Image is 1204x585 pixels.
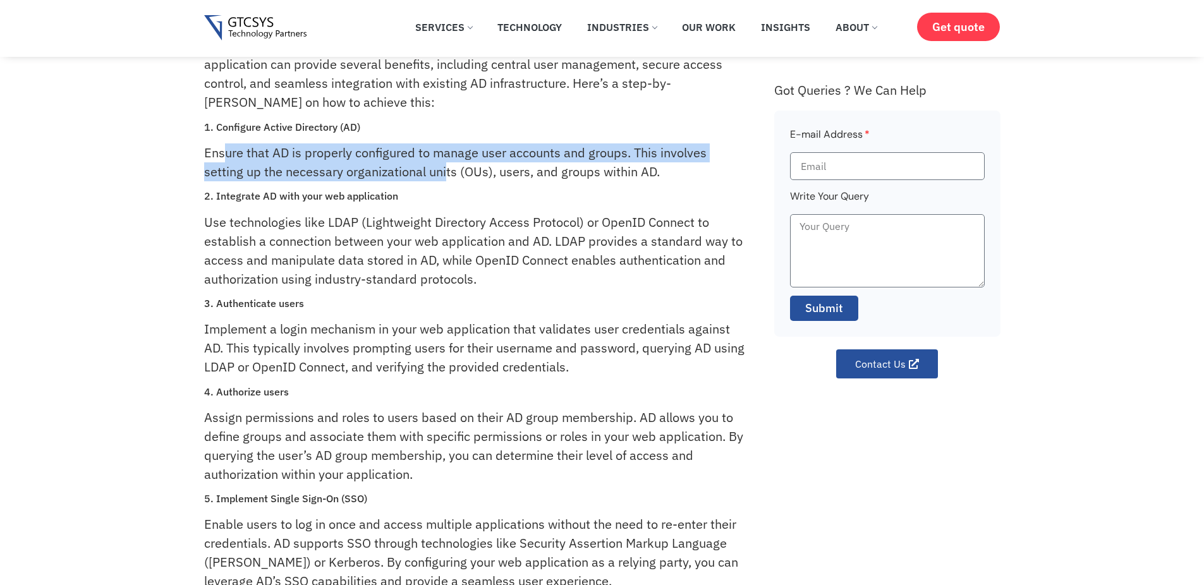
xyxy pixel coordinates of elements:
[204,408,746,484] p: Assign permissions and roles to users based on their AD group membership. AD allows you to define...
[790,296,858,321] button: Submit
[204,15,307,41] img: Gtcsys logo
[578,13,666,41] a: Industries
[672,13,745,41] a: Our Work
[204,121,746,133] h3: 1. Configure Active Directory (AD)
[406,13,482,41] a: Services
[488,13,571,41] a: Technology
[751,13,820,41] a: Insights
[204,386,746,398] h3: 4. Authorize users
[204,213,746,289] p: Use technologies like LDAP (Lightweight Directory Access Protocol) or OpenID Connect to establish...
[790,126,870,152] label: E-mail Address
[204,36,746,112] p: Implementing user authentication and authorization using Active Directory (AD) in a web applicati...
[204,190,746,202] h3: 2. Integrate AD with your web application
[790,126,985,329] form: Faq Form
[790,188,869,214] label: Write Your Query
[790,152,985,180] input: Email
[836,349,938,378] a: Contact Us
[204,493,746,505] h3: 5. Implement Single Sign-On (SSO)
[774,82,1000,98] div: Got Queries ? We Can Help
[805,300,843,317] span: Submit
[204,298,746,310] h3: 3. Authenticate users
[204,143,746,181] p: Ensure that AD is properly configured to manage user accounts and groups. This involves setting u...
[855,359,906,369] span: Contact Us
[932,20,985,33] span: Get quote
[917,13,1000,41] a: Get quote
[204,320,746,377] p: Implement a login mechanism in your web application that validates user credentials against AD. T...
[826,13,886,41] a: About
